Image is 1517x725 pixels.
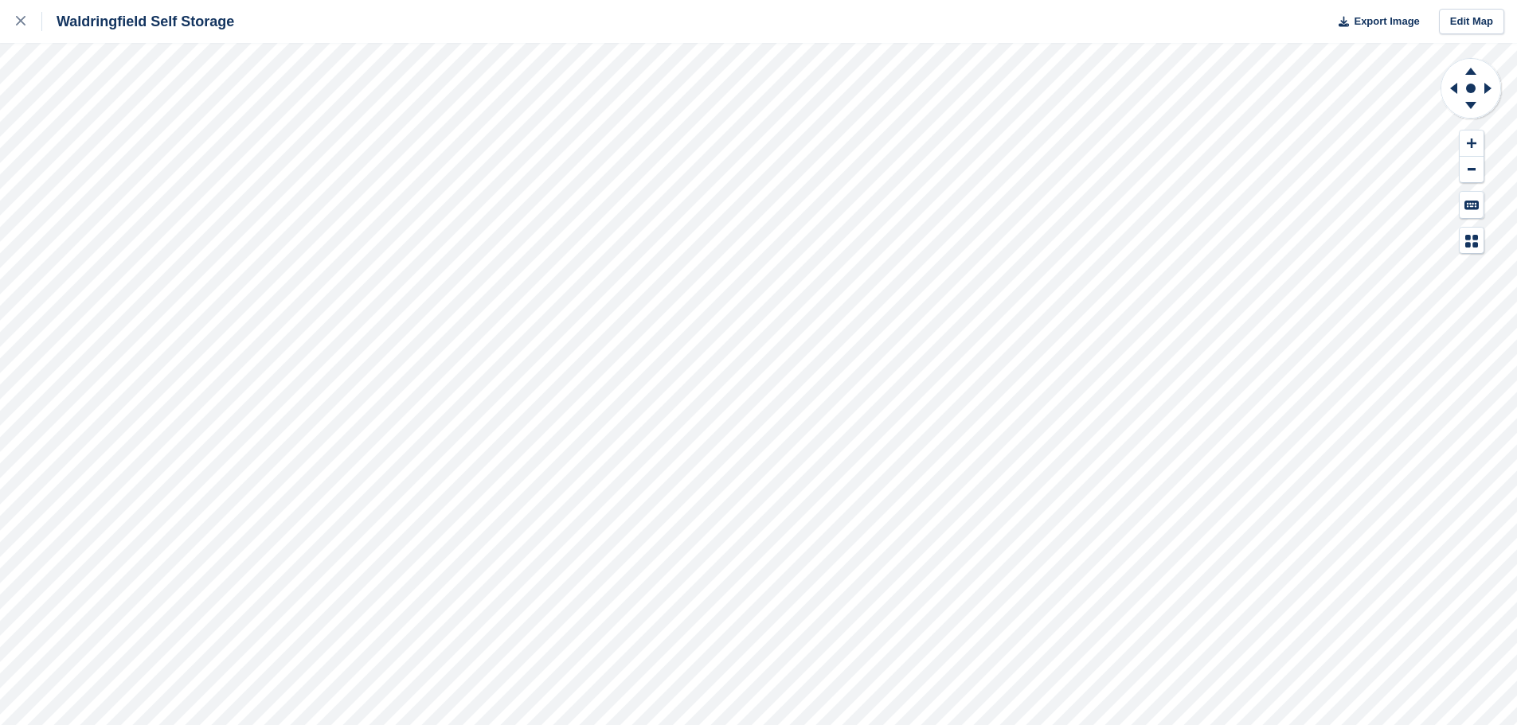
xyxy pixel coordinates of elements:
a: Edit Map [1439,9,1504,35]
span: Export Image [1354,14,1419,29]
button: Zoom Out [1460,157,1484,183]
button: Export Image [1329,9,1420,35]
div: Waldringfield Self Storage [42,12,234,31]
button: Zoom In [1460,131,1484,157]
button: Keyboard Shortcuts [1460,192,1484,218]
button: Map Legend [1460,228,1484,254]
